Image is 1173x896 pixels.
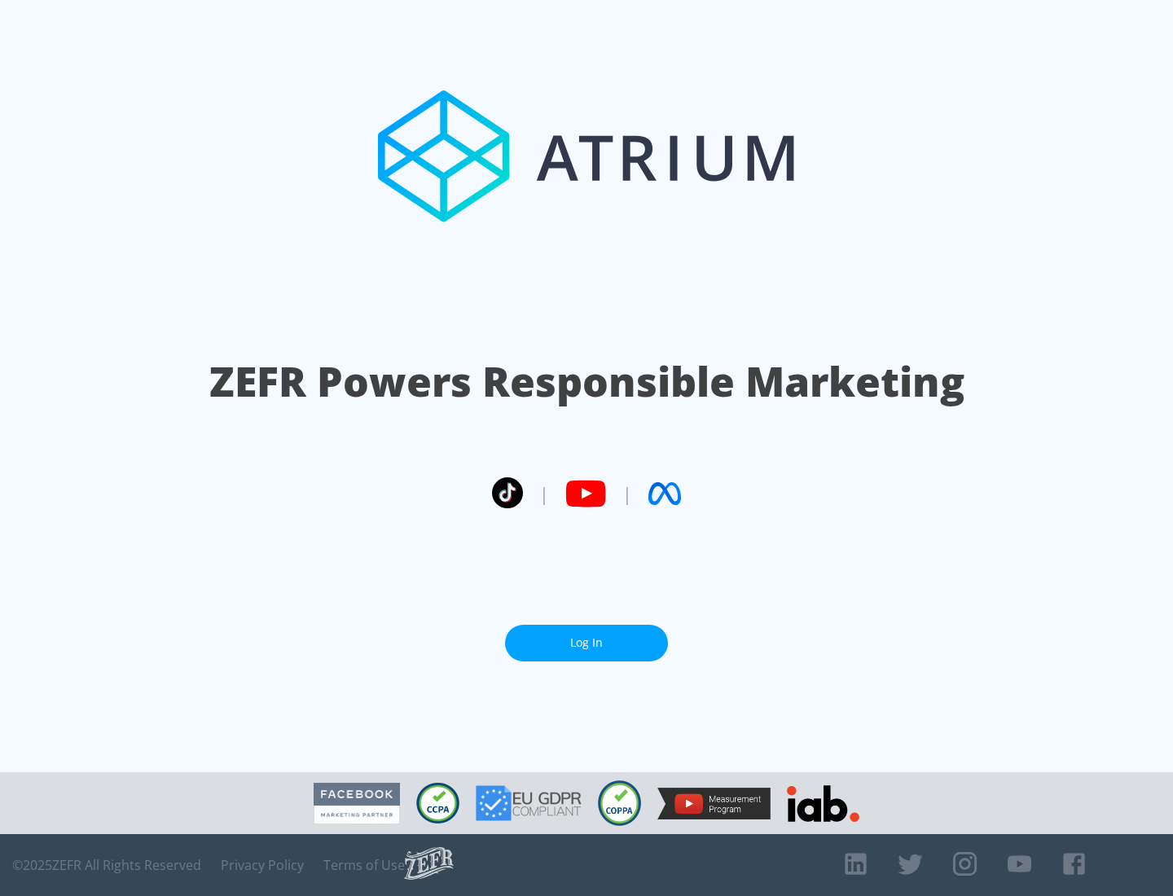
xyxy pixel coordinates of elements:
span: | [622,481,632,506]
span: © 2025 ZEFR All Rights Reserved [12,857,201,873]
a: Log In [505,625,668,661]
a: Privacy Policy [221,857,304,873]
h1: ZEFR Powers Responsible Marketing [209,354,964,410]
img: COPPA Compliant [598,780,641,826]
a: Terms of Use [323,857,405,873]
img: Facebook Marketing Partner [314,783,400,824]
img: CCPA Compliant [416,783,459,824]
span: | [539,481,549,506]
img: YouTube Measurement Program [657,788,771,819]
img: IAB [787,785,859,822]
img: GDPR Compliant [476,785,582,821]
